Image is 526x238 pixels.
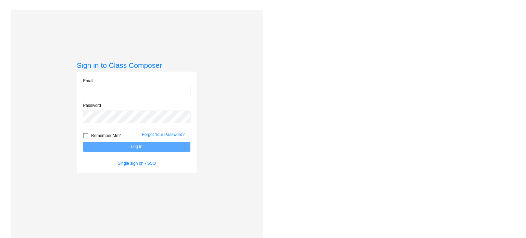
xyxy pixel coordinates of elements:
[83,142,190,152] button: Log In
[142,132,185,137] a: Forgot Your Password?
[83,102,101,109] label: Password
[77,61,197,70] h3: Sign in to Class Composer
[118,161,156,166] a: Single sign on - SSO
[83,78,93,84] label: Email
[91,131,121,140] span: Remember Me?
